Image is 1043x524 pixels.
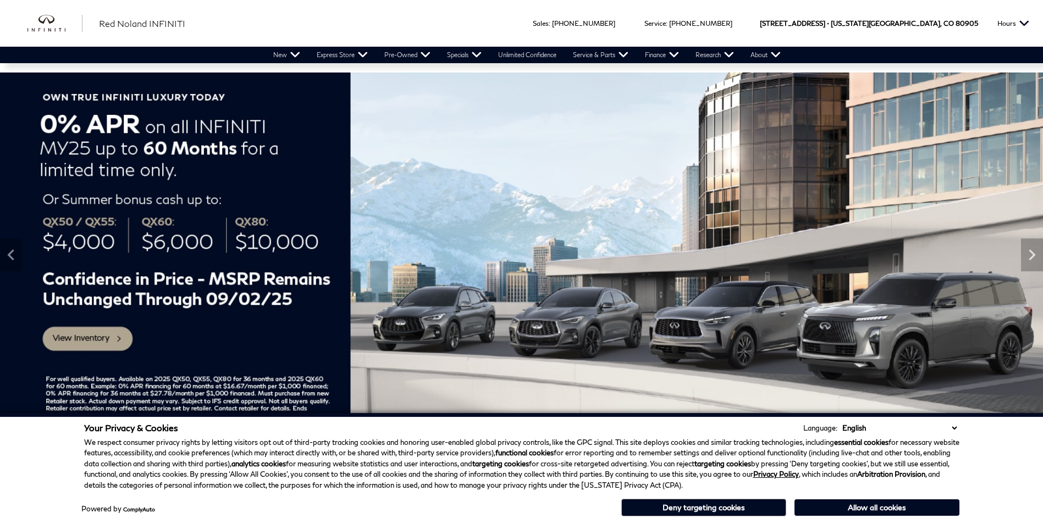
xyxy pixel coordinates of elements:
div: Language: [803,425,837,432]
span: Your Privacy & Cookies [84,422,178,433]
span: Sales [533,19,549,27]
a: Research [687,47,742,63]
a: [PHONE_NUMBER] [552,19,615,27]
a: infiniti [27,15,82,32]
a: Specials [439,47,490,63]
a: Unlimited Confidence [490,47,565,63]
a: ComplyAuto [123,506,155,512]
span: : [549,19,550,27]
p: We respect consumer privacy rights by letting visitors opt out of third-party tracking cookies an... [84,437,959,491]
a: New [265,47,308,63]
img: INFINITI [27,15,82,32]
a: Pre-Owned [376,47,439,63]
a: Service & Parts [565,47,637,63]
button: Deny targeting cookies [621,499,786,516]
a: Privacy Policy [753,470,799,478]
strong: essential cookies [834,438,889,447]
div: Next [1021,238,1043,271]
a: Red Noland INFINITI [99,17,185,30]
span: Red Noland INFINITI [99,18,185,29]
nav: Main Navigation [265,47,789,63]
a: Finance [637,47,687,63]
strong: analytics cookies [231,459,286,468]
div: Powered by [81,505,155,512]
strong: targeting cookies [472,459,529,468]
strong: Arbitration Provision [857,470,925,478]
strong: targeting cookies [694,459,751,468]
button: Allow all cookies [794,499,959,516]
a: Express Store [308,47,376,63]
a: [PHONE_NUMBER] [669,19,732,27]
strong: functional cookies [495,448,554,457]
span: Service [644,19,666,27]
select: Language Select [840,422,959,433]
span: : [666,19,667,27]
a: About [742,47,789,63]
a: [STREET_ADDRESS] • [US_STATE][GEOGRAPHIC_DATA], CO 80905 [760,19,978,27]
